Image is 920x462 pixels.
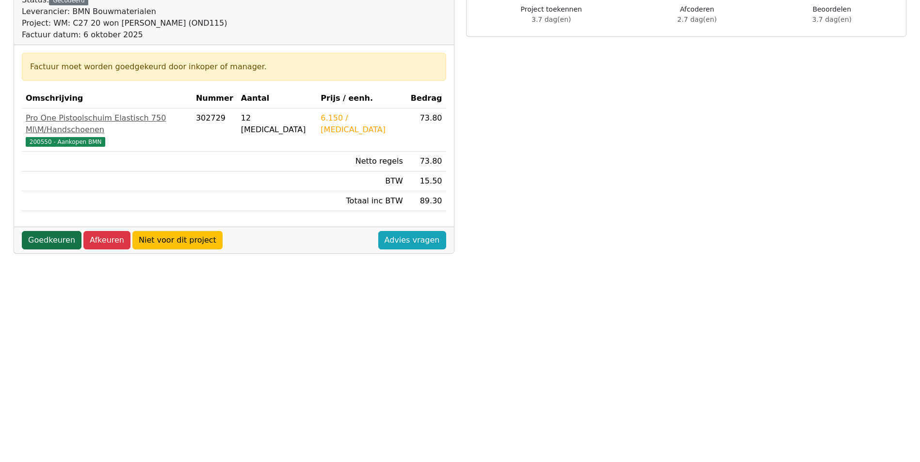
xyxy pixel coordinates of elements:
div: Pro One Pistoolschuim Elastisch 750 Ml\M/Handschoenen [26,112,188,136]
th: Prijs / eenh. [317,89,407,108]
td: 73.80 [407,152,446,171]
td: 302729 [192,108,237,152]
th: Bedrag [407,89,446,108]
td: 73.80 [407,108,446,152]
th: Nummer [192,89,237,108]
a: Pro One Pistoolschuim Elastisch 750 Ml\M/Handschoenen200550 - Aankopen BMN [26,112,188,147]
div: 12 [MEDICAL_DATA] [241,112,313,136]
div: Project: WM: C27 20 won [PERSON_NAME] (OND115) [22,17,227,29]
td: 89.30 [407,191,446,211]
th: Aantal [237,89,317,108]
div: 6.150 / [MEDICAL_DATA] [321,112,403,136]
td: Totaal inc BTW [317,191,407,211]
td: 15.50 [407,171,446,191]
div: Factuur datum: 6 oktober 2025 [22,29,227,41]
div: Project toekennen [521,4,582,25]
th: Omschrijving [22,89,192,108]
td: Netto regels [317,152,407,171]
div: Beoordelen [812,4,852,25]
span: 3.7 dag(en) [812,15,852,23]
span: 200550 - Aankopen BMN [26,137,105,147]
td: BTW [317,171,407,191]
a: Advies vragen [378,231,446,249]
a: Niet voor dit project [132,231,223,249]
a: Goedkeuren [22,231,81,249]
div: Leverancier: BMN Bouwmaterialen [22,6,227,17]
span: 2.7 dag(en) [678,15,717,23]
div: Factuur moet worden goedgekeurd door inkoper of manager. [30,61,438,73]
div: Afcoderen [678,4,717,25]
a: Afkeuren [83,231,130,249]
span: 3.7 dag(en) [532,15,571,23]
